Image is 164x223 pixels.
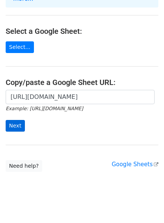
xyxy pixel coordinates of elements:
input: Paste your Google Sheet URL here [6,90,155,104]
a: Google Sheets [112,161,158,168]
h4: Copy/paste a Google Sheet URL: [6,78,158,87]
h4: Select a Google Sheet: [6,27,158,36]
a: Select... [6,41,34,53]
input: Next [6,120,25,132]
iframe: Chat Widget [126,187,164,223]
a: Need help? [6,160,42,172]
small: Example: [URL][DOMAIN_NAME] [6,106,83,111]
